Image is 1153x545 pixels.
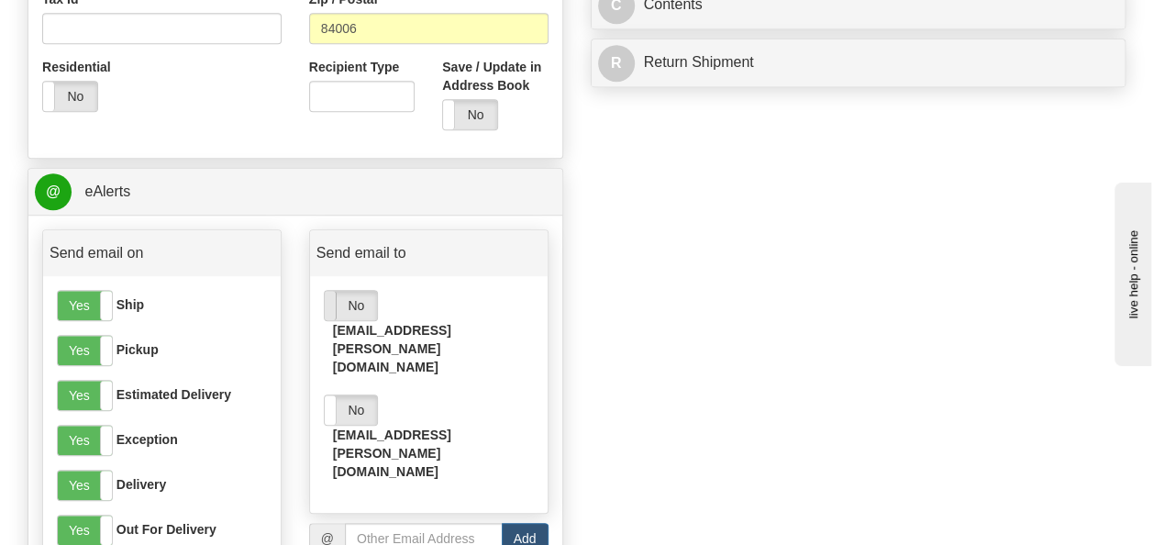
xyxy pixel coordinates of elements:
[35,173,556,211] a: @ eAlerts
[58,471,112,500] label: Yes
[58,381,112,410] label: Yes
[116,475,166,494] label: Delivery
[42,58,104,76] label: Residential
[316,235,541,272] a: Send email to
[116,430,178,449] label: Exception
[309,58,400,76] label: Recipient Type
[50,235,274,272] a: Send email on
[116,295,144,314] label: Ship
[58,516,112,545] label: Yes
[443,100,497,129] label: No
[442,58,548,95] label: Save / Update in Address Book
[1111,179,1151,366] iframe: chat widget
[598,45,635,82] span: R
[598,44,1119,82] a: RReturn Shipment
[325,395,377,425] label: No
[333,321,534,376] label: [EMAIL_ADDRESS][PERSON_NAME][DOMAIN_NAME]
[35,173,72,210] span: @
[58,291,112,320] label: Yes
[116,340,159,359] label: Pickup
[58,336,112,365] label: Yes
[43,82,97,111] label: No
[58,426,112,455] label: Yes
[116,520,216,539] label: Out For Delivery
[14,16,170,29] div: live help - online
[84,184,130,199] span: eAlerts
[116,385,231,404] label: Estimated Delivery
[333,426,534,481] label: [EMAIL_ADDRESS][PERSON_NAME][DOMAIN_NAME]
[325,291,377,320] label: No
